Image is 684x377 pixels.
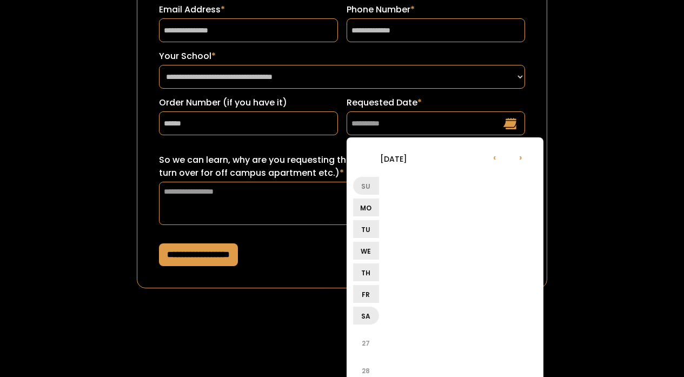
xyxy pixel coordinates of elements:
[159,3,338,16] label: Email Address
[508,144,534,170] li: ›
[159,154,525,180] label: So we can learn, why are you requesting this date? (ex: sorority recruitment, lease turn over for...
[353,220,379,238] li: Tu
[353,285,379,303] li: Fr
[353,307,379,325] li: Sa
[353,199,379,216] li: Mo
[159,50,525,63] label: Your School
[353,330,379,356] li: 27
[482,144,508,170] li: ‹
[347,96,526,109] label: Requested Date
[353,145,434,171] li: [DATE]
[353,263,379,281] li: Th
[159,96,338,109] label: Order Number (if you have it)
[347,3,526,16] label: Phone Number
[353,177,379,195] li: Su
[353,242,379,260] li: We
